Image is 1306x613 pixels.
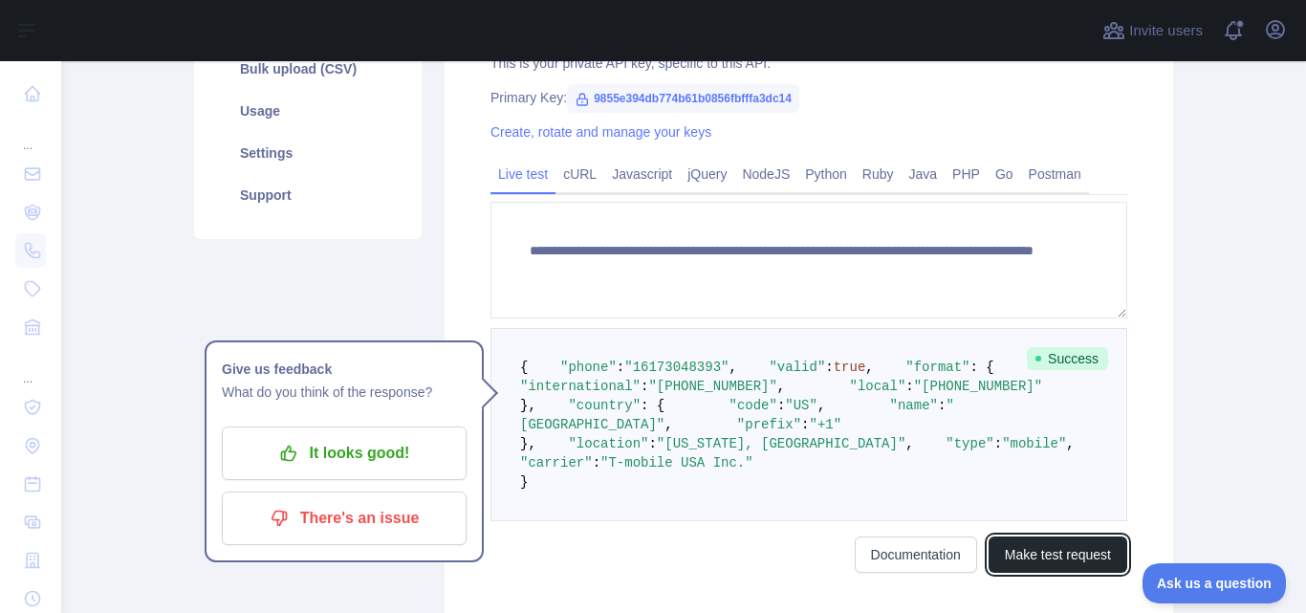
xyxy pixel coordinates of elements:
[600,455,753,471] span: "T-mobile USA Inc."
[568,436,648,451] span: "location"
[236,502,452,535] p: There's an issue
[905,379,913,394] span: :
[1099,15,1207,46] button: Invite users
[865,360,873,375] span: ,
[1027,347,1108,370] span: Success
[217,132,399,174] a: Settings
[905,436,913,451] span: ,
[641,379,648,394] span: :
[520,474,528,490] span: }
[769,360,825,375] span: "valid"
[222,492,467,545] button: There's an issue
[988,159,1021,189] a: Go
[490,54,1127,73] div: This is your private API key, specific to this API.
[729,398,776,413] span: "code"
[809,417,841,432] span: "+1"
[520,379,641,394] span: "international"
[664,417,672,432] span: ,
[617,360,624,375] span: :
[648,436,656,451] span: :
[520,436,536,451] span: },
[834,360,866,375] span: true
[849,379,905,394] span: "local"
[555,159,604,189] a: cURL
[945,159,988,189] a: PHP
[797,159,855,189] a: Python
[568,398,641,413] span: "country"
[825,360,833,375] span: :
[890,398,938,413] span: "name"
[777,398,785,413] span: :
[785,398,817,413] span: "US"
[490,88,1127,107] div: Primary Key:
[604,159,680,189] a: Javascript
[236,437,452,470] p: It looks good!
[680,159,734,189] a: jQuery
[15,348,46,386] div: ...
[914,379,1042,394] span: "[PHONE_NUMBER]"
[217,90,399,132] a: Usage
[737,417,801,432] span: "prefix"
[777,379,785,394] span: ,
[217,48,399,90] a: Bulk upload (CSV)
[560,360,617,375] span: "phone"
[490,124,711,140] a: Create, rotate and manage your keys
[520,398,536,413] span: },
[217,174,399,216] a: Support
[970,360,994,375] span: : {
[222,427,467,480] button: It looks good!
[1143,563,1287,603] iframe: Toggle Customer Support
[567,84,799,113] span: 9855e394db774b61b0856fbfffa3dc14
[734,159,797,189] a: NodeJS
[641,398,664,413] span: : {
[902,159,946,189] a: Java
[222,358,467,381] h1: Give us feedback
[855,159,902,189] a: Ruby
[905,360,969,375] span: "format"
[593,455,600,471] span: :
[520,360,528,375] span: {
[1002,436,1066,451] span: "mobile"
[657,436,905,451] span: "[US_STATE], [GEOGRAPHIC_DATA]"
[1129,20,1203,42] span: Invite users
[648,379,776,394] span: "[PHONE_NUMBER]"
[946,436,993,451] span: "type"
[520,455,593,471] span: "carrier"
[817,398,825,413] span: ,
[15,115,46,153] div: ...
[729,360,736,375] span: ,
[938,398,946,413] span: :
[490,159,555,189] a: Live test
[855,536,977,573] a: Documentation
[994,436,1002,451] span: :
[222,381,467,404] p: What do you think of the response?
[1066,436,1074,451] span: ,
[1021,159,1089,189] a: Postman
[989,536,1127,573] button: Make test request
[801,417,809,432] span: :
[624,360,729,375] span: "16173048393"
